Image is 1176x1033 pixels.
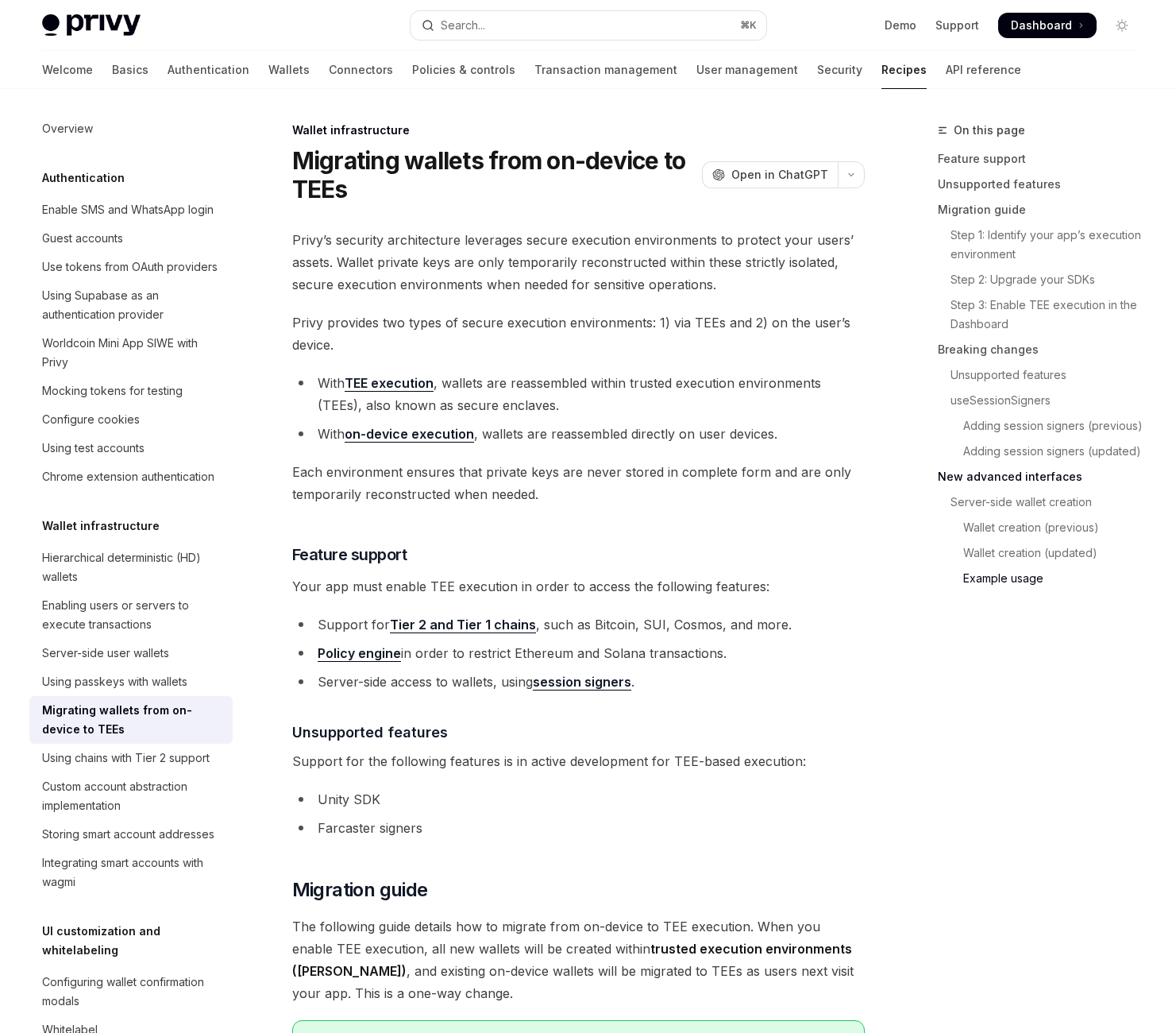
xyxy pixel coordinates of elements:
[938,337,1147,362] a: Breaking changes
[42,257,218,277] div: Use tokens from OAuth providers
[42,777,223,815] div: Custom account abstraction implementation
[938,267,1147,292] a: Step 2: Upgrade your SDKs
[42,973,223,1011] div: Configuring wallet confirmation modals
[29,114,233,143] a: Overview
[292,613,865,636] li: Support for , such as Bitcoin, SUI, Cosmos, and more.
[42,825,214,844] div: Storing smart account addresses
[292,788,865,811] li: Unity SDK
[42,853,223,892] div: Integrating smart accounts with wagmi
[292,722,448,743] span: Unsupported features
[329,51,393,89] a: Connectors
[881,51,927,89] a: Recipes
[935,17,979,33] a: Support
[345,375,434,392] a: TEE execution
[29,224,233,253] a: Guest accounts
[292,915,865,1004] span: The following guide details how to migrate from on-device to TEE execution. When you enable TEE e...
[817,51,862,89] a: Security
[29,820,233,849] a: Storing smart account addresses
[42,749,210,768] div: Using chains with Tier 2 support
[29,329,233,377] a: Worldcoin Mini App SIWE with Privy
[740,19,757,32] span: ⌘ K
[885,17,916,33] a: Demo
[938,439,1147,464] a: Adding session signers (updated)
[938,197,1147,222] a: Migration guide
[292,461,865,505] span: Each environment ensures that private keys are never stored in complete form and are only tempora...
[168,51,249,89] a: Authentication
[292,372,865,416] li: With , wallets are reassembled within trusted execution environments (TEEs), also known as secure...
[29,639,233,667] a: Server-side user wallets
[42,644,169,663] div: Server-side user wallets
[412,51,515,89] a: Policies & controls
[345,426,474,443] a: on-device execution
[29,772,233,820] a: Custom account abstraction implementation
[42,922,233,960] h5: UI customization and whitelabeling
[696,51,798,89] a: User management
[292,817,865,839] li: Farcaster signers
[29,405,233,434] a: Configure cookies
[42,516,160,536] h5: Wallet infrastructure
[292,229,865,296] span: Privy’s security architecture leverages secure execution environments to protect your users’ asse...
[42,548,223,586] div: Hierarchical deterministic (HD) wallets
[29,462,233,491] a: Chrome extension authentication
[29,434,233,462] a: Using test accounts
[29,849,233,896] a: Integrating smart accounts with wagmi
[390,617,536,633] a: Tier 2 and Tier 1 chains
[42,51,93,89] a: Welcome
[29,744,233,772] a: Using chains with Tier 2 support
[292,575,865,598] span: Your app must enable TEE execution in order to access the following features:
[938,222,1147,267] a: Step 1: Identify your app’s execution environment
[954,121,1025,140] span: On this page
[534,51,677,89] a: Transaction management
[292,671,865,693] li: Server-side access to wallets, using .
[29,281,233,329] a: Using Supabase as an authentication provider
[29,968,233,1016] a: Configuring wallet confirmation modals
[29,667,233,696] a: Using passkeys with wallets
[441,16,485,35] div: Search...
[42,410,140,429] div: Configure cookies
[42,168,125,188] h5: Authentication
[411,11,766,40] button: Open search
[29,253,233,281] a: Use tokens from OAuth providers
[112,51,148,89] a: Basics
[292,642,865,664] li: in order to restrict Ethereum and Solana transactions.
[292,750,865,772] span: Support for the following features is in active development for TEE-based execution:
[938,540,1147,566] a: Wallet creation (updated)
[533,674,631,691] a: session signers
[42,467,214,486] div: Chrome extension authentication
[292,311,865,356] span: Privy provides two types of secure execution environments: 1) via TEEs and 2) on the user’s device.
[938,515,1147,540] a: Wallet creation (previous)
[29,195,233,224] a: Enable SMS and WhatsApp login
[42,200,214,219] div: Enable SMS and WhatsApp login
[42,334,223,372] div: Worldcoin Mini App SIWE with Privy
[938,388,1147,413] a: useSessionSigners
[938,566,1147,591] a: Example usage
[946,51,1021,89] a: API reference
[292,146,696,203] h1: Migrating wallets from on-device to TEEs
[42,439,145,458] div: Using test accounts
[938,146,1147,172] a: Feature support
[1011,17,1072,33] span: Dashboard
[42,596,223,634] div: Enabling users or servers to execute transactions
[42,381,183,400] div: Mocking tokens for testing
[938,292,1147,337] a: Step 3: Enable TEE execution in the Dashboard
[318,645,401,662] a: Policy engine
[998,13,1097,38] a: Dashboard
[292,122,865,138] div: Wallet infrastructure
[938,413,1147,439] a: Adding session signers (previous)
[731,167,828,183] span: Open in ChatGPT
[42,672,187,691] div: Using passkeys with wallets
[938,172,1147,197] a: Unsupported features
[29,591,233,639] a: Enabling users or servers to execute transactions
[1109,13,1135,38] button: Toggle dark mode
[292,423,865,445] li: With , wallets are reassembled directly on user devices.
[702,161,838,188] button: Open in ChatGPT
[42,701,223,739] div: Migrating wallets from on-device to TEEs
[29,544,233,591] a: Hierarchical deterministic (HD) wallets
[42,229,123,248] div: Guest accounts
[42,119,93,138] div: Overview
[938,464,1147,489] a: New advanced interfaces
[268,51,310,89] a: Wallets
[42,286,223,324] div: Using Supabase as an authentication provider
[292,877,428,903] span: Migration guide
[292,544,407,566] span: Feature support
